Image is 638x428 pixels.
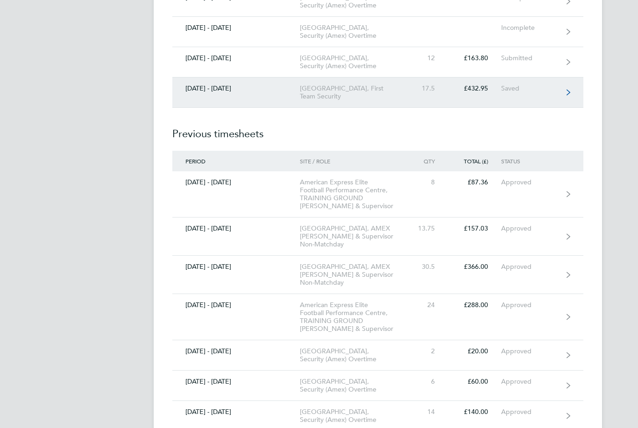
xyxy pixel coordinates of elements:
[501,178,559,186] div: Approved
[300,24,407,40] div: [GEOGRAPHIC_DATA], Security (Amex) Overtime
[172,24,300,32] div: [DATE] - [DATE]
[300,347,407,363] div: [GEOGRAPHIC_DATA], Security (Amex) Overtime
[501,408,559,416] div: Approved
[448,54,501,62] div: £163.80
[300,54,407,70] div: [GEOGRAPHIC_DATA], Security (Amex) Overtime
[407,301,448,309] div: 24
[407,225,448,232] div: 13.75
[172,294,583,340] a: [DATE] - [DATE]American Express Elite Football Performance Centre, TRAINING GROUND [PERSON_NAME] ...
[172,340,583,371] a: [DATE] - [DATE][GEOGRAPHIC_DATA], Security (Amex) Overtime2£20.00Approved
[172,17,583,47] a: [DATE] - [DATE][GEOGRAPHIC_DATA], Security (Amex) OvertimeIncomplete
[300,301,407,333] div: American Express Elite Football Performance Centre, TRAINING GROUND [PERSON_NAME] & Supervisor
[501,378,559,386] div: Approved
[501,84,559,92] div: Saved
[448,225,501,232] div: £157.03
[501,24,559,32] div: Incomplete
[448,347,501,355] div: £20.00
[172,263,300,271] div: [DATE] - [DATE]
[300,158,407,164] div: Site / Role
[172,108,583,151] h2: Previous timesheets
[300,225,407,248] div: [GEOGRAPHIC_DATA], AMEX [PERSON_NAME] & Supervisor Non-Matchday
[300,263,407,287] div: [GEOGRAPHIC_DATA], AMEX [PERSON_NAME] & Supervisor Non-Matchday
[448,178,501,186] div: £87.36
[407,408,448,416] div: 14
[448,263,501,271] div: £366.00
[501,263,559,271] div: Approved
[501,54,559,62] div: Submitted
[172,84,300,92] div: [DATE] - [DATE]
[407,54,448,62] div: 12
[448,84,501,92] div: £432.95
[172,178,300,186] div: [DATE] - [DATE]
[172,256,583,294] a: [DATE] - [DATE][GEOGRAPHIC_DATA], AMEX [PERSON_NAME] & Supervisor Non-Matchday30.5£366.00Approved
[300,378,407,393] div: [GEOGRAPHIC_DATA], Security (Amex) Overtime
[407,84,448,92] div: 17.5
[172,47,583,77] a: [DATE] - [DATE][GEOGRAPHIC_DATA], Security (Amex) Overtime12£163.80Submitted
[448,301,501,309] div: £288.00
[407,378,448,386] div: 6
[300,84,407,100] div: [GEOGRAPHIC_DATA], First Team Security
[501,158,559,164] div: Status
[172,301,300,309] div: [DATE] - [DATE]
[185,157,206,165] span: Period
[407,178,448,186] div: 8
[300,408,407,424] div: [GEOGRAPHIC_DATA], Security (Amex) Overtime
[172,408,300,416] div: [DATE] - [DATE]
[501,347,559,355] div: Approved
[172,171,583,218] a: [DATE] - [DATE]American Express Elite Football Performance Centre, TRAINING GROUND [PERSON_NAME] ...
[407,158,448,164] div: Qty
[172,347,300,355] div: [DATE] - [DATE]
[300,178,407,210] div: American Express Elite Football Performance Centre, TRAINING GROUND [PERSON_NAME] & Supervisor
[501,225,559,232] div: Approved
[407,263,448,271] div: 30.5
[448,378,501,386] div: £60.00
[172,54,300,62] div: [DATE] - [DATE]
[172,218,583,256] a: [DATE] - [DATE][GEOGRAPHIC_DATA], AMEX [PERSON_NAME] & Supervisor Non-Matchday13.75£157.03Approved
[448,158,501,164] div: Total (£)
[172,77,583,108] a: [DATE] - [DATE][GEOGRAPHIC_DATA], First Team Security17.5£432.95Saved
[172,225,300,232] div: [DATE] - [DATE]
[172,378,300,386] div: [DATE] - [DATE]
[501,301,559,309] div: Approved
[407,347,448,355] div: 2
[172,371,583,401] a: [DATE] - [DATE][GEOGRAPHIC_DATA], Security (Amex) Overtime6£60.00Approved
[448,408,501,416] div: £140.00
